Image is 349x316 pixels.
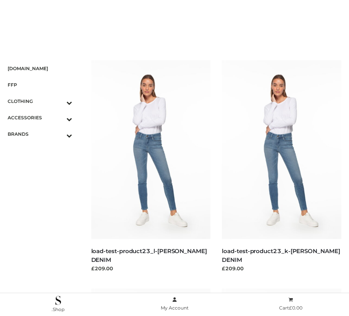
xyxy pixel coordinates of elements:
[91,265,211,272] div: £209.00
[8,80,72,89] span: FFP
[161,305,189,311] span: My Account
[8,109,72,126] a: ACCESSORIESToggle Submenu
[8,60,72,77] a: [DOMAIN_NAME]
[8,64,72,73] span: [DOMAIN_NAME]
[45,93,72,109] button: Toggle Submenu
[91,247,207,263] a: load-test-product23_l-[PERSON_NAME] DENIM
[45,126,72,142] button: Toggle Submenu
[8,97,72,106] span: CLOTHING
[289,305,292,311] span: £
[8,77,72,93] a: FFP
[116,295,233,313] a: My Account
[45,109,72,126] button: Toggle Submenu
[8,93,72,109] a: CLOTHINGToggle Submenu
[52,306,65,312] span: .Shop
[279,305,302,311] span: Cart
[8,113,72,122] span: ACCESSORIES
[222,247,340,263] a: load-test-product23_k-[PERSON_NAME] DENIM
[8,126,72,142] a: BRANDSToggle Submenu
[233,295,349,313] a: Cart£0.00
[222,265,341,272] div: £209.00
[289,305,302,311] bdi: 0.00
[8,130,72,138] span: BRANDS
[55,296,61,305] img: .Shop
